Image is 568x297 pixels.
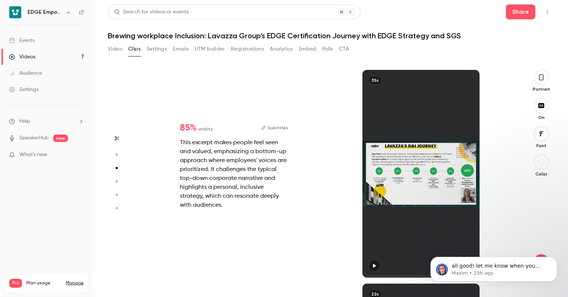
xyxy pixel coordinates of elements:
[9,117,84,125] li: help-dropdown-opener
[12,12,18,18] img: logo_orange.svg
[128,43,141,55] button: Clips
[198,126,213,132] span: virality
[12,19,18,25] img: website_grey.svg
[108,31,553,40] h1: Brewing workplace Inclusion: Lavazza Group’s EDGE Certification Journey with EDGE Strategy and SGS
[180,123,197,132] span: 85 %
[231,43,264,55] button: Registrations
[195,43,225,55] button: UTM builder
[19,117,30,125] span: Help
[9,6,21,18] img: EDGE Empower
[146,43,167,55] button: Settings
[419,241,568,293] iframe: Intercom notifications message
[21,12,36,18] div: v 4.0.25
[74,43,80,49] img: tab_keywords_by_traffic_grey.svg
[114,8,188,16] div: Search for videos or events
[53,135,68,142] span: new
[9,70,42,77] div: Audience
[19,134,49,142] a: SpeakerHub
[9,279,22,288] span: Pro
[261,123,288,132] button: Subtitles
[20,43,26,49] img: tab_domain_overview_orange.svg
[529,86,553,92] p: Portrait
[28,9,62,16] h6: EDGE Empower
[299,43,316,55] button: Embed
[529,171,553,177] p: Color
[506,4,535,19] button: Share
[180,138,288,210] div: This excerpt makes people feel seen and valued, emphasizing a bottom-up approach where employees'...
[270,43,293,55] button: Analytics
[322,43,333,55] button: Polls
[9,86,39,93] div: Settings
[339,43,349,55] button: CTA
[108,43,122,55] button: Video
[28,44,67,49] div: Domain Overview
[82,44,125,49] div: Keywords by Traffic
[19,151,47,159] span: What's new
[66,280,84,286] a: Manage
[173,43,188,55] button: Emails
[541,6,553,18] button: Top Bar Actions
[9,53,35,61] div: Videos
[529,143,553,149] p: Font
[9,37,35,44] div: Events
[26,280,61,286] span: Plan usage
[19,19,82,25] div: Domain: [DOMAIN_NAME]
[529,114,553,120] p: On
